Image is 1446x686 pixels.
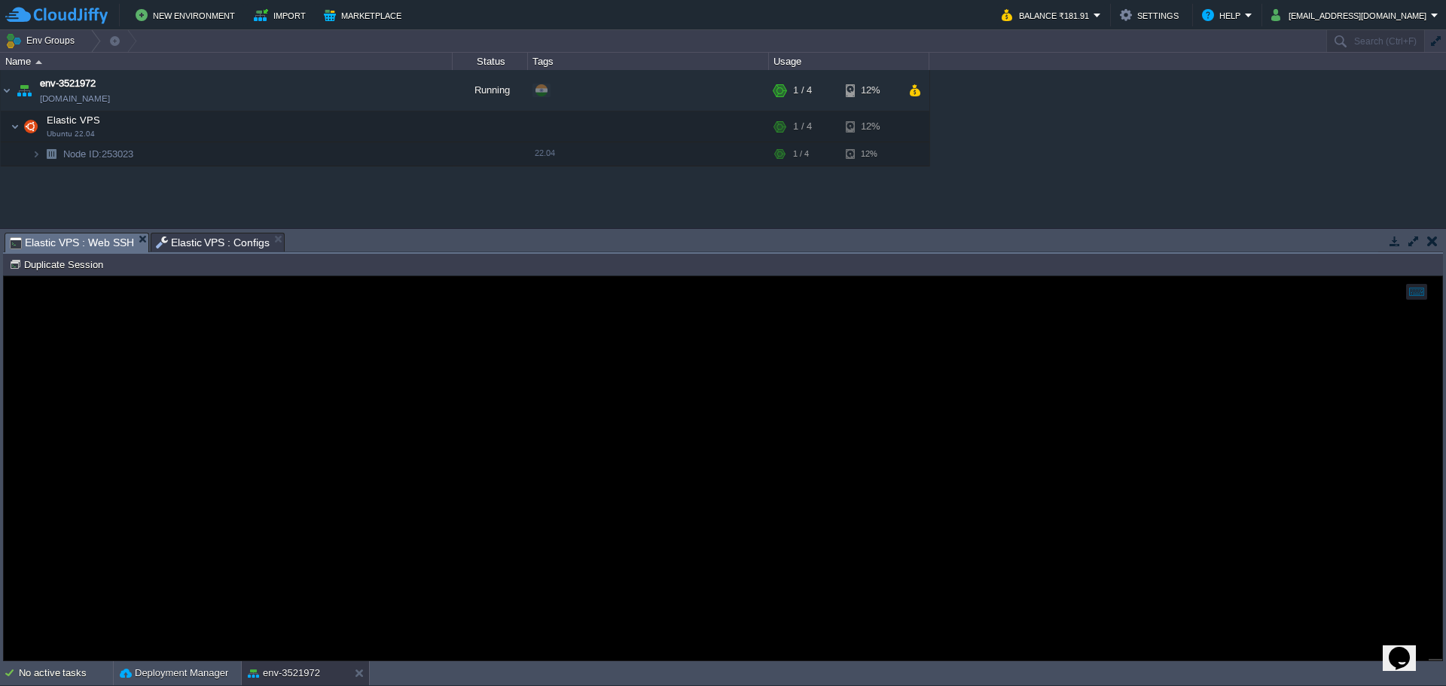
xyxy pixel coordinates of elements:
button: Duplicate Session [9,258,108,271]
div: 12% [846,142,895,166]
span: Ubuntu 22.04 [47,130,95,139]
span: Elastic VPS : Web SSH [10,233,134,252]
span: Node ID: [63,148,102,160]
img: AMDAwAAAACH5BAEAAAAALAAAAAABAAEAAAICRAEAOw== [32,142,41,166]
button: Marketplace [324,6,406,24]
span: Elastic VPS : Configs [156,233,270,252]
a: env-3521972 [40,76,96,91]
button: Import [254,6,310,24]
a: Elastic VPSUbuntu 22.04 [45,114,102,126]
img: AMDAwAAAACH5BAEAAAAALAAAAAABAAEAAAICRAEAOw== [1,70,13,111]
img: AMDAwAAAACH5BAEAAAAALAAAAAABAAEAAAICRAEAOw== [14,70,35,111]
div: No active tasks [19,661,113,685]
span: 22.04 [535,148,555,157]
span: 253023 [62,148,136,160]
div: 1 / 4 [793,70,812,111]
img: AMDAwAAAACH5BAEAAAAALAAAAAABAAEAAAICRAEAOw== [20,111,41,142]
img: AMDAwAAAACH5BAEAAAAALAAAAAABAAEAAAICRAEAOw== [11,111,20,142]
div: Usage [770,53,929,70]
button: Deployment Manager [120,666,228,681]
button: Balance ₹181.91 [1002,6,1094,24]
div: Running [453,70,528,111]
button: Env Groups [5,30,80,51]
div: 12% [846,111,895,142]
img: CloudJiffy [5,6,108,25]
div: Status [453,53,527,70]
img: AMDAwAAAACH5BAEAAAAALAAAAAABAAEAAAICRAEAOw== [41,142,62,166]
div: Name [2,53,452,70]
button: Help [1202,6,1245,24]
div: 1 / 4 [793,111,812,142]
iframe: chat widget [1383,626,1431,671]
button: New Environment [136,6,239,24]
div: 1 / 4 [793,142,809,166]
iframe: To enrich screen reader interactions, please activate Accessibility in Grammarly extension settings [4,276,1442,660]
a: Node ID:253023 [62,148,136,160]
button: env-3521972 [248,666,320,681]
a: [DOMAIN_NAME] [40,91,110,106]
button: [EMAIL_ADDRESS][DOMAIN_NAME] [1271,6,1431,24]
div: Tags [529,53,768,70]
img: AMDAwAAAACH5BAEAAAAALAAAAAABAAEAAAICRAEAOw== [35,60,42,64]
span: Elastic VPS [45,114,102,127]
div: 12% [846,70,895,111]
button: Settings [1120,6,1183,24]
